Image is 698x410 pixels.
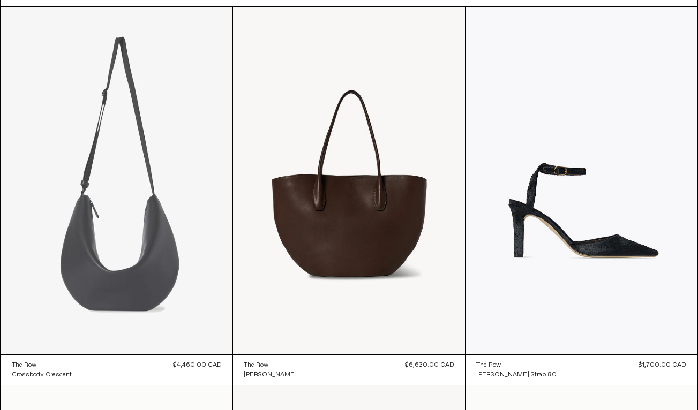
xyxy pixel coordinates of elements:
div: $4,460.00 CAD [173,360,222,370]
a: The Row [476,360,557,370]
div: The Row [476,361,501,370]
div: $6,630.00 CAD [405,360,454,370]
div: $1,700.00 CAD [639,360,686,370]
a: Crossbody Crescent [12,370,72,379]
div: The Row [12,361,36,370]
div: Crossbody Crescent [12,370,72,379]
a: [PERSON_NAME] Strap 80 [476,370,557,379]
img: The Row Crossbody Crescent in black [1,7,233,354]
a: [PERSON_NAME] [244,370,297,379]
a: The Row [244,360,297,370]
a: The Row [12,360,72,370]
div: [PERSON_NAME] [244,370,297,379]
div: The Row [244,361,268,370]
img: Alger Tote [233,7,465,354]
div: [PERSON_NAME] Strap 80 [476,370,557,379]
img: The Row Carla Ankle Strap [466,7,697,354]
